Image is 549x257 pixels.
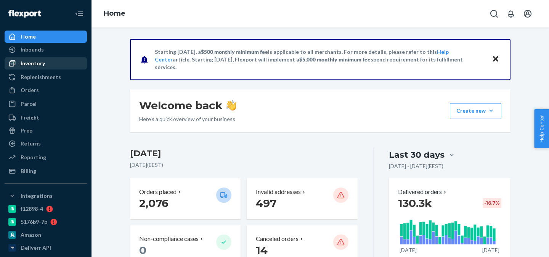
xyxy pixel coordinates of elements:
span: $500 monthly minimum fee [201,48,268,55]
button: Close [491,54,501,65]
button: Delivered orders [398,187,448,196]
a: Returns [5,137,87,150]
a: Replenishments [5,71,87,83]
p: Non-compliance cases [139,234,199,243]
p: Invalid addresses [256,187,301,196]
span: 130.3k [398,197,432,210]
a: Freight [5,112,87,124]
a: Home [5,31,87,43]
p: Canceled orders [256,234,299,243]
button: Invalid addresses 497 [247,178,357,219]
a: Reporting [5,151,87,163]
img: hand-wave emoji [226,100,236,111]
button: Open Search Box [486,6,502,21]
div: Parcel [21,100,37,108]
a: Deliverr API [5,242,87,254]
a: Orders [5,84,87,96]
ol: breadcrumbs [98,3,132,25]
span: 14 [256,244,268,257]
a: Prep [5,124,87,137]
div: Billing [21,167,36,175]
div: Freight [21,114,39,121]
button: Close Navigation [72,6,87,21]
p: [DATE] [482,246,499,254]
div: Home [21,33,36,40]
span: $5,000 monthly minimum fee [299,56,371,63]
p: Here’s a quick overview of your business [139,115,236,123]
button: Orders placed 2,076 [130,178,241,219]
img: Flexport logo [8,10,41,18]
div: Amazon [21,231,41,239]
button: Open notifications [503,6,518,21]
div: Inventory [21,60,45,67]
p: Orders placed [139,187,177,196]
button: Integrations [5,190,87,202]
a: 5176b9-7b [5,216,87,228]
div: Replenishments [21,73,61,81]
div: 5176b9-7b [21,218,47,226]
a: Home [104,9,125,18]
a: Inbounds [5,44,87,56]
button: Create new [450,103,501,118]
a: f12898-4 [5,203,87,215]
div: Prep [21,127,32,134]
div: Returns [21,140,41,147]
button: Help Center [534,109,549,148]
div: f12898-4 [21,205,43,213]
span: 0 [139,244,146,257]
span: 2,076 [139,197,169,210]
div: Integrations [21,192,53,200]
p: [DATE] - [DATE] ( EEST ) [389,162,443,170]
a: Amazon [5,229,87,241]
p: [DATE] [400,246,417,254]
div: Deliverr API [21,244,51,252]
div: Reporting [21,154,46,161]
h1: Welcome back [139,99,236,112]
div: Last 30 days [389,149,445,161]
p: [DATE] ( EEST ) [130,161,358,169]
div: Inbounds [21,46,44,53]
span: 497 [256,197,276,210]
div: -16.7 % [483,198,501,208]
a: Parcel [5,98,87,110]
p: Starting [DATE], a is applicable to all merchants. For more details, please refer to this article... [155,48,485,71]
div: Orders [21,86,39,94]
a: Billing [5,165,87,177]
a: Inventory [5,57,87,70]
h3: [DATE] [130,147,358,160]
button: Open account menu [520,6,535,21]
